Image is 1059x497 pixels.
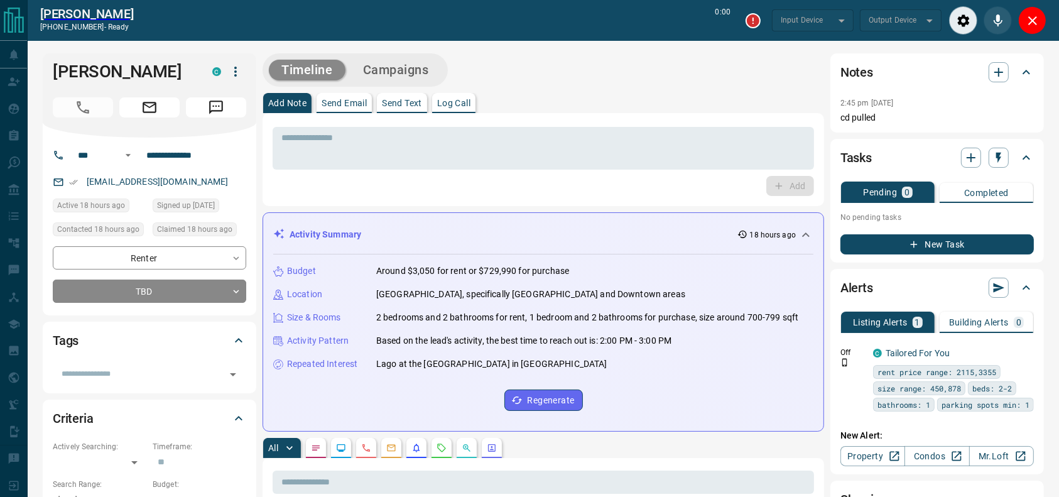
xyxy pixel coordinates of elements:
h2: Criteria [53,408,94,429]
svg: Opportunities [462,443,472,453]
p: Budget: [153,479,246,490]
div: condos.ca [873,349,882,358]
div: Close [1018,6,1046,35]
span: Active 18 hours ago [57,199,125,212]
div: Mon Aug 11 2025 [53,222,146,240]
h2: Notes [840,62,873,82]
p: Location [287,288,322,301]
p: [PHONE_NUMBER] - [40,21,134,33]
p: Around $3,050 for rent or $729,990 for purchase [376,265,569,278]
p: 0 [904,188,910,197]
p: 1 [915,318,920,327]
p: cd pulled [840,111,1034,124]
p: Actively Searching: [53,441,146,452]
p: 0:00 [715,6,730,35]
svg: Email Verified [69,178,78,187]
p: Search Range: [53,479,146,490]
a: Tailored For You [886,348,950,358]
p: Pending [863,188,897,197]
span: Message [186,97,246,117]
span: bathrooms: 1 [877,398,930,411]
p: Listing Alerts [853,318,908,327]
div: Mon Aug 11 2025 [153,222,246,240]
div: Alerts [840,273,1034,303]
button: New Task [840,234,1034,254]
svg: Requests [437,443,447,453]
p: Size & Rooms [287,311,341,324]
p: Lago at the [GEOGRAPHIC_DATA] in [GEOGRAPHIC_DATA] [376,358,607,371]
svg: Agent Actions [487,443,497,453]
p: [GEOGRAPHIC_DATA], specifically [GEOGRAPHIC_DATA] and Downtown areas [376,288,685,301]
a: Property [840,446,905,466]
p: All [268,444,278,452]
p: Activity Summary [290,228,361,241]
p: 18 hours ago [750,229,796,241]
p: Log Call [437,99,470,107]
div: Mon Aug 11 2025 [53,199,146,216]
svg: Notes [311,443,321,453]
a: [PERSON_NAME] [40,6,134,21]
div: Sun Sep 27 2020 [153,199,246,216]
button: Open [224,366,242,383]
span: size range: 450,878 [877,382,961,395]
p: Completed [964,188,1009,197]
p: Based on the lead's activity, the best time to reach out is: 2:00 PM - 3:00 PM [376,334,671,347]
h1: [PERSON_NAME] [53,62,193,82]
span: Call [53,97,113,117]
a: Condos [904,446,969,466]
p: Send Email [322,99,367,107]
svg: Emails [386,443,396,453]
p: Off [840,347,866,358]
div: Mute [984,6,1012,35]
span: Signed up [DATE] [157,199,215,212]
h2: Tags [53,330,79,351]
span: ready [108,23,129,31]
a: Mr.Loft [969,446,1034,466]
p: Add Note [268,99,307,107]
p: No pending tasks [840,208,1034,227]
svg: Push Notification Only [840,358,849,367]
span: Claimed 18 hours ago [157,223,232,236]
p: 2:45 pm [DATE] [840,99,894,107]
p: 0 [1016,318,1021,327]
button: Regenerate [504,390,583,411]
div: Criteria [53,403,246,434]
p: Timeframe: [153,441,246,452]
h2: Alerts [840,278,873,298]
p: Building Alerts [949,318,1009,327]
svg: Lead Browsing Activity [336,443,346,453]
svg: Listing Alerts [411,443,421,453]
button: Timeline [269,60,345,80]
p: New Alert: [840,429,1034,442]
div: Tags [53,325,246,356]
div: Activity Summary18 hours ago [273,223,813,246]
span: rent price range: 2115,3355 [877,366,996,378]
button: Campaigns [350,60,442,80]
span: parking spots min: 1 [942,398,1029,411]
div: condos.ca [212,67,221,76]
span: Contacted 18 hours ago [57,223,139,236]
span: Email [119,97,180,117]
p: 2 bedrooms and 2 bathrooms for rent, 1 bedroom and 2 bathrooms for purchase, size around 700-799 ... [376,311,798,324]
div: TBD [53,280,246,303]
p: Send Text [382,99,422,107]
p: Budget [287,265,316,278]
div: Audio Settings [949,6,977,35]
div: Renter [53,246,246,270]
svg: Calls [361,443,371,453]
a: [EMAIL_ADDRESS][DOMAIN_NAME] [87,177,229,187]
p: Activity Pattern [287,334,349,347]
div: Notes [840,57,1034,87]
span: beds: 2-2 [972,382,1012,395]
div: Tasks [840,143,1034,173]
p: Repeated Interest [287,358,357,371]
h2: Tasks [840,148,872,168]
button: Open [121,148,136,163]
